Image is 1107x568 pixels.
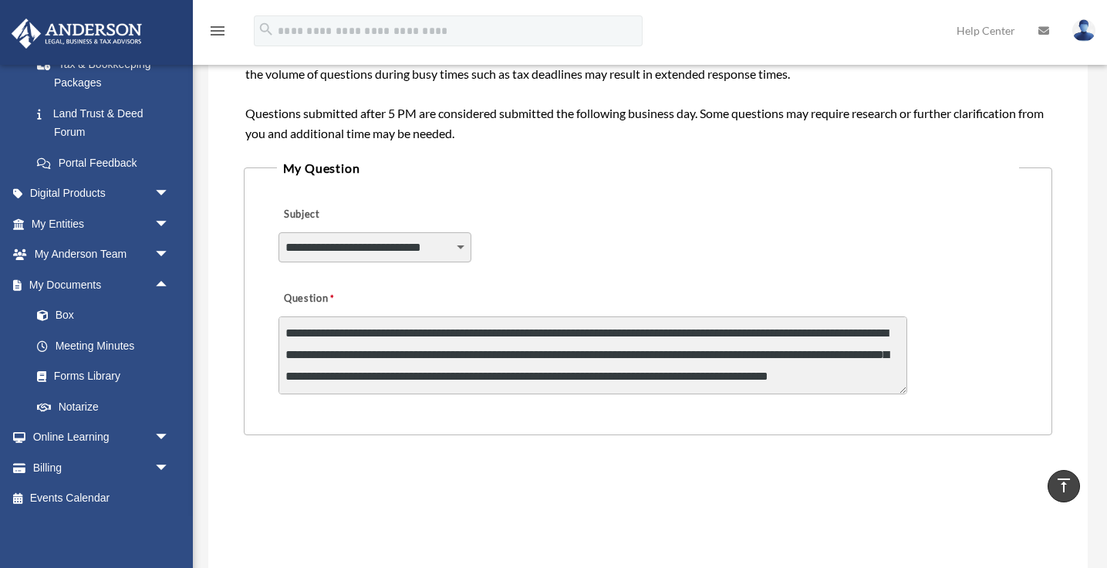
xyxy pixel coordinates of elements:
[11,239,193,270] a: My Anderson Teamarrow_drop_down
[154,208,185,240] span: arrow_drop_down
[154,422,185,454] span: arrow_drop_down
[154,178,185,210] span: arrow_drop_down
[22,98,193,147] a: Land Trust & Deed Forum
[11,483,193,514] a: Events Calendar
[11,269,193,300] a: My Documentsarrow_drop_up
[258,21,275,38] i: search
[208,27,227,40] a: menu
[154,239,185,271] span: arrow_drop_down
[22,300,193,331] a: Box
[248,483,483,543] iframe: reCAPTCHA
[1072,19,1095,42] img: User Pic
[278,204,425,225] label: Subject
[22,391,193,422] a: Notarize
[22,361,193,392] a: Forms Library
[154,269,185,301] span: arrow_drop_up
[154,452,185,484] span: arrow_drop_down
[1048,470,1080,502] a: vertical_align_top
[11,178,193,209] a: Digital Productsarrow_drop_down
[11,208,193,239] a: My Entitiesarrow_drop_down
[11,452,193,483] a: Billingarrow_drop_down
[7,19,147,49] img: Anderson Advisors Platinum Portal
[277,157,1020,179] legend: My Question
[208,22,227,40] i: menu
[278,288,398,309] label: Question
[22,330,193,361] a: Meeting Minutes
[11,422,193,453] a: Online Learningarrow_drop_down
[22,147,193,178] a: Portal Feedback
[22,49,193,98] a: Tax & Bookkeeping Packages
[1055,476,1073,495] i: vertical_align_top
